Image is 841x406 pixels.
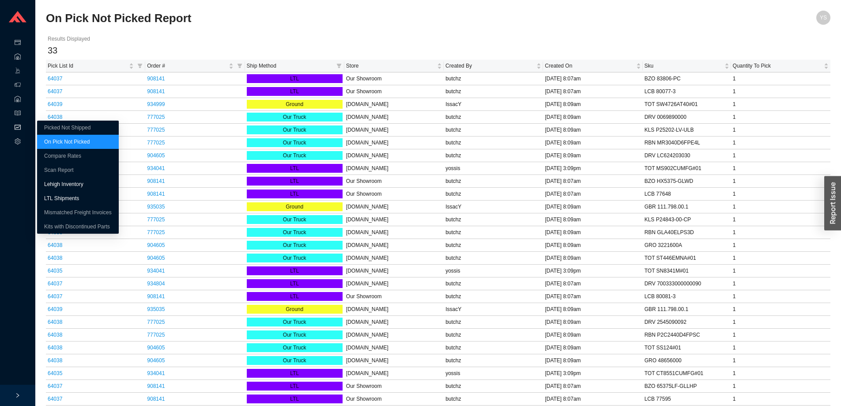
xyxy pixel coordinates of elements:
[44,125,91,131] a: Picked Not Shipped
[247,318,343,326] div: Our Truck
[731,60,830,72] th: Quantity To Pick sortable
[543,329,642,341] td: [DATE] 8:09am
[48,101,62,107] a: 64039
[247,254,343,262] div: Our Truck
[247,330,343,339] div: Our Truck
[247,356,343,365] div: Our Truck
[643,329,731,341] td: RBN P2C2440D4FPSC
[48,76,62,82] a: 64037
[543,277,642,290] td: [DATE] 8:07am
[645,61,723,70] span: Sku
[147,140,165,146] a: 777025
[731,290,830,303] td: 1
[444,162,543,175] td: yossis
[643,341,731,354] td: TOT SS124#01
[643,175,731,188] td: BZO HX5375-GLWD
[731,367,830,380] td: 1
[543,124,642,137] td: [DATE] 8:09am
[731,341,830,354] td: 1
[731,175,830,188] td: 1
[643,149,731,162] td: DRV LC624203030
[48,370,62,376] a: 64035
[643,252,731,265] td: TOT ST446EMNA#01
[247,305,343,314] div: Ground
[543,85,642,98] td: [DATE] 8:07am
[48,255,62,261] a: 64038
[137,63,143,68] span: filter
[543,149,642,162] td: [DATE] 8:09am
[444,277,543,290] td: butchz
[643,354,731,367] td: GRO 48656000
[15,135,21,149] span: setting
[444,329,543,341] td: butchz
[820,11,827,25] span: YS
[147,114,165,120] a: 777025
[48,332,62,338] a: 64038
[48,281,62,287] a: 64037
[543,98,642,111] td: [DATE] 8:09am
[444,341,543,354] td: butchz
[444,124,543,137] td: butchz
[543,303,642,316] td: [DATE] 8:09am
[643,316,731,329] td: DRV 2545090092
[346,61,435,70] span: Store
[543,175,642,188] td: [DATE] 8:07am
[48,114,62,120] a: 64038
[147,281,165,287] a: 934804
[247,190,343,198] div: LTL
[543,162,642,175] td: [DATE] 3:09pm
[247,266,343,275] div: LTL
[344,277,444,290] td: [DOMAIN_NAME]
[147,306,165,312] a: 935035
[344,213,444,226] td: [DOMAIN_NAME]
[344,137,444,149] td: [DOMAIN_NAME]
[344,380,444,393] td: Our Showroom
[543,60,642,72] th: Created On sortable
[44,181,83,187] a: Lehigh Inventory
[543,226,642,239] td: [DATE] 8:09am
[731,72,830,85] td: 1
[444,316,543,329] td: butchz
[344,252,444,265] td: [DOMAIN_NAME]
[344,367,444,380] td: [DOMAIN_NAME]
[344,290,444,303] td: Our Showroom
[48,46,57,55] span: 33
[643,367,731,380] td: TOT CT8551CUMFG#01
[48,357,62,364] a: 64038
[344,239,444,252] td: [DOMAIN_NAME]
[444,380,543,393] td: butchz
[48,88,62,95] a: 64037
[147,216,165,223] a: 777025
[731,277,830,290] td: 1
[44,153,81,159] a: Compare Rates
[237,63,242,68] span: filter
[48,293,62,300] a: 64037
[543,341,642,354] td: [DATE] 8:09am
[344,341,444,354] td: [DOMAIN_NAME]
[731,213,830,226] td: 1
[643,60,731,72] th: Sku sortable
[147,61,226,70] span: Order #
[344,175,444,188] td: Our Showroom
[147,255,165,261] a: 904605
[643,124,731,137] td: KLS P25202-LV-ULB
[247,241,343,250] div: Our Truck
[44,139,90,145] a: On Pick Not Picked
[44,224,110,230] a: Kits with Discontinued Parts
[44,209,112,216] a: Mismatched Freight Invoices
[543,201,642,213] td: [DATE] 8:09am
[336,63,342,68] span: filter
[48,61,127,70] span: Pick List Id
[147,370,165,376] a: 934041
[247,279,343,288] div: LTL
[147,76,165,82] a: 908141
[731,380,830,393] td: 1
[344,226,444,239] td: [DOMAIN_NAME]
[643,201,731,213] td: GBR 111.798.00.1
[15,393,20,398] span: right
[731,188,830,201] td: 1
[147,396,165,402] a: 908141
[15,107,21,121] span: read
[731,316,830,329] td: 1
[731,162,830,175] td: 1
